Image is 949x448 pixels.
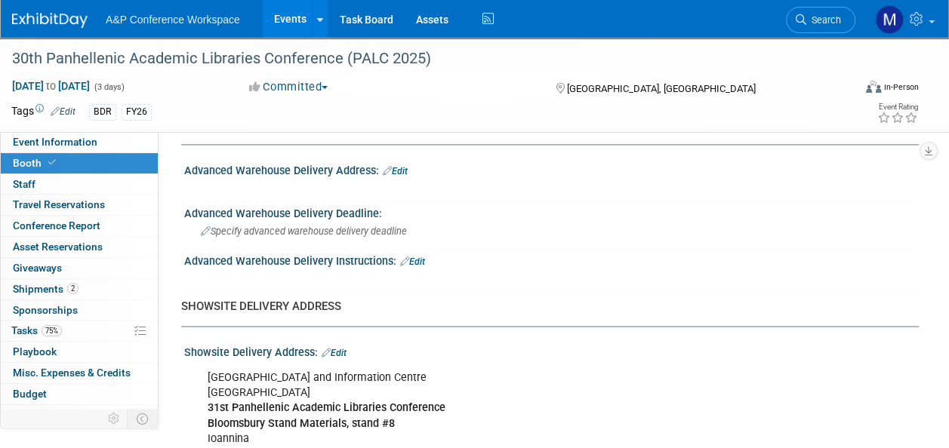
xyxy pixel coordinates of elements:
[1,216,158,236] a: Conference Report
[1,384,158,404] a: Budget
[12,13,88,28] img: ExhibitDay
[13,178,35,190] span: Staff
[1,258,158,278] a: Giveaways
[106,14,240,26] span: A&P Conference Workspace
[866,81,881,93] img: Format-Inperson.png
[1,153,158,173] a: Booth
[13,283,79,295] span: Shipments
[786,7,855,33] a: Search
[1,132,158,152] a: Event Information
[13,136,97,148] span: Event Information
[11,103,75,121] td: Tags
[1,279,158,299] a: Shipments2
[13,388,47,400] span: Budget
[1,321,158,341] a: Tasks75%
[128,409,159,428] td: Toggle Event Tabs
[13,409,114,421] span: ROI, Objectives & ROO
[13,219,100,232] span: Conference Report
[7,45,841,72] div: 30th Panhellenic Academic Libraries Conference (PALC 2025)
[89,104,116,120] div: BDR
[208,416,395,429] b: Bloomsbury Stand Materials, stand #8
[181,299,907,315] div: SHOWSITE DELIVERY ADDRESS
[11,324,62,336] span: Tasks
[67,283,79,294] span: 2
[1,405,158,425] a: ROI, Objectives & ROO
[101,409,128,428] td: Personalize Event Tab Strip
[1,174,158,195] a: Staff
[11,79,91,93] span: [DATE] [DATE]
[1,300,158,321] a: Sponsorships
[184,250,919,269] div: Advanced Warehouse Delivery Instructions:
[1,363,158,383] a: Misc. Expenses & Credits
[184,341,919,361] div: Showsite Delivery Address:
[13,304,78,316] span: Sponsorships
[883,81,919,93] div: In-Person
[208,400,445,413] b: 31st Panhellenic Academic Libraries Conference
[13,367,131,379] span: Misc. Expenses & Credits
[383,166,408,176] a: Edit
[44,80,58,92] span: to
[184,202,919,221] div: Advanced Warehouse Delivery Deadline:
[93,82,125,92] span: (3 days)
[48,158,56,167] i: Booth reservation complete
[1,195,158,215] a: Travel Reservations
[13,262,62,274] span: Giveaways
[13,198,105,210] span: Travel Reservations
[806,14,841,26] span: Search
[787,78,919,101] div: Event Format
[567,83,756,94] span: [GEOGRAPHIC_DATA], [GEOGRAPHIC_DATA]
[877,103,918,111] div: Event Rating
[1,342,158,362] a: Playbook
[400,256,425,267] a: Edit
[322,348,347,358] a: Edit
[201,226,407,237] span: Specify advanced warehouse delivery deadline
[42,325,62,336] span: 75%
[13,241,103,253] span: Asset Reservations
[13,345,57,357] span: Playbook
[122,104,152,120] div: FY26
[244,79,334,95] button: Committed
[875,5,904,34] img: Matt Hambridge
[51,106,75,117] a: Edit
[184,159,919,179] div: Advanced Warehouse Delivery Address:
[13,157,59,169] span: Booth
[1,237,158,257] a: Asset Reservations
